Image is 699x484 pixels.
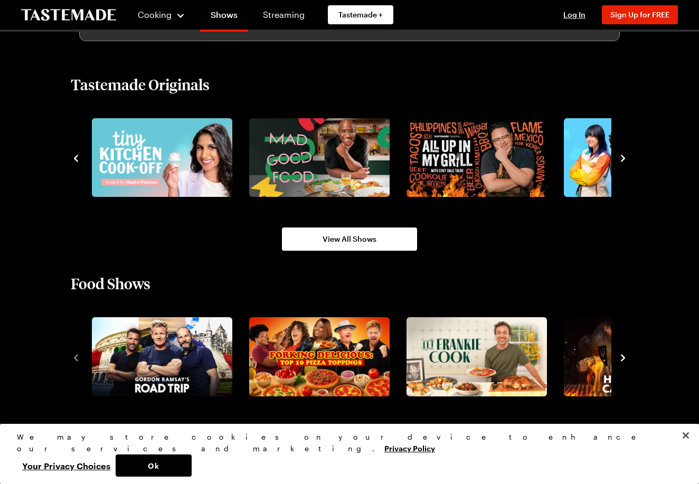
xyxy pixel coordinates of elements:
[116,454,192,477] button: Ok
[21,9,116,21] a: To Tastemade Home Page
[610,10,669,19] span: Sign Up for FREE
[618,350,628,363] button: navigate to next item
[404,118,545,197] a: All Up In My Grill
[138,10,172,20] span: Cooking
[245,314,402,400] div: 2 / 10
[402,314,560,400] div: 3 / 10
[17,454,116,477] button: Your Privacy Choices
[92,317,232,396] img: Gordon Ramsay's Road Trip
[17,431,673,454] div: We may store cookies on your device to enhance our services and marketing.
[17,431,673,477] div: Privacy
[553,10,596,20] button: Log In
[200,2,248,32] a: Shows
[563,10,585,19] span: Log In
[404,317,545,396] a: Let Frankie Cook
[71,350,81,363] button: navigate to previous item
[71,151,81,164] button: navigate to previous item
[249,317,390,396] img: Forking Delicious: Top 10 Pizza Toppings
[137,2,185,27] button: Cooking
[71,75,210,94] h2: Tastemade Originals
[602,5,678,24] button: Sign Up for FREE
[88,314,245,400] div: 1 / 10
[245,115,402,201] div: 4 / 8
[384,443,435,453] a: More information about your privacy, opens in a new tab
[247,118,388,197] a: Mad Good Food
[71,274,150,293] h2: Food Shows
[338,10,383,20] span: Tastemade +
[282,227,417,251] a: View All Shows
[90,118,230,197] a: Tiny Kitchen Cook-Off
[247,317,388,396] a: Forking Delicious: Top 10 Pizza Toppings
[90,317,230,396] a: Gordon Ramsay's Road Trip
[88,115,245,201] div: 3 / 8
[323,234,376,244] span: View All Shows
[402,115,560,201] div: 5 / 8
[407,317,547,396] img: Let Frankie Cook
[92,118,232,197] img: Tiny Kitchen Cook-Off
[407,118,547,197] img: All Up In My Grill
[674,424,697,447] button: Close
[328,5,393,24] a: Tastemade +
[249,118,390,197] img: Mad Good Food
[618,151,628,164] button: navigate to next item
